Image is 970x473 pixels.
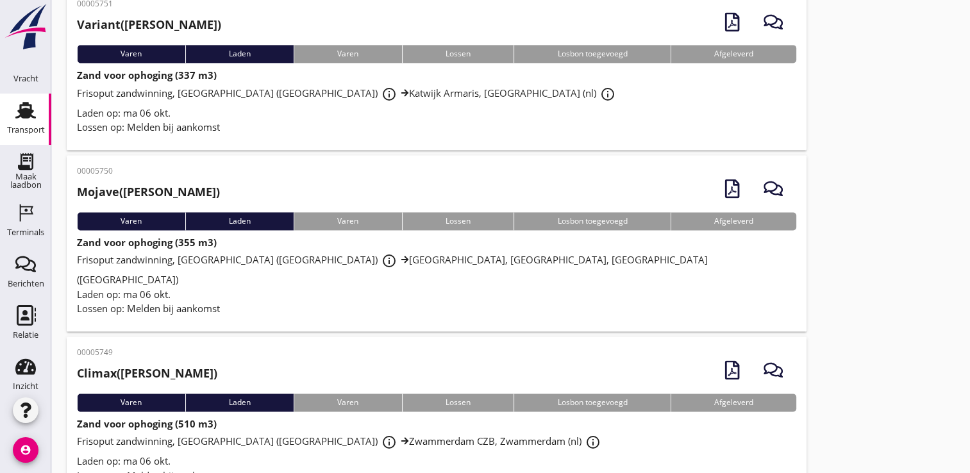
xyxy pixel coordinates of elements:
[294,45,402,63] div: Varen
[671,45,797,63] div: Afgeleverd
[77,454,171,467] span: Laden op: ma 06 okt.
[381,87,397,102] i: info_outline
[77,236,217,249] strong: Zand voor ophoging (355 m3)
[77,45,185,63] div: Varen
[77,417,217,430] strong: Zand voor ophoging (510 m3)
[77,365,117,381] strong: Climax
[77,165,220,177] p: 00005750
[77,288,171,301] span: Laden op: ma 06 okt.
[514,212,671,230] div: Losbon toegevoegd
[381,435,397,450] i: info_outline
[77,435,605,447] span: Frisoput zandwinning, [GEOGRAPHIC_DATA] ([GEOGRAPHIC_DATA]) Zwammerdam CZB, Zwammerdam (nl)
[8,279,44,288] div: Berichten
[13,382,38,390] div: Inzicht
[13,74,38,83] div: Vracht
[77,106,171,119] span: Laden op: ma 06 okt.
[402,45,514,63] div: Lossen
[585,435,601,450] i: info_outline
[77,16,221,33] h2: ([PERSON_NAME])
[13,437,38,463] i: account_circle
[13,331,38,339] div: Relatie
[294,394,402,411] div: Varen
[402,394,514,411] div: Lossen
[77,183,220,201] h2: ([PERSON_NAME])
[77,365,217,382] h2: ([PERSON_NAME])
[77,394,185,411] div: Varen
[294,212,402,230] div: Varen
[77,212,185,230] div: Varen
[67,155,807,331] a: 00005750Mojave([PERSON_NAME])VarenLadenVarenLossenLosbon toegevoegdAfgeleverdZand voor ophoging (...
[77,302,220,315] span: Lossen op: Melden bij aankomst
[402,212,514,230] div: Lossen
[514,394,671,411] div: Losbon toegevoegd
[77,253,708,286] span: Frisoput zandwinning, [GEOGRAPHIC_DATA] ([GEOGRAPHIC_DATA]) [GEOGRAPHIC_DATA], [GEOGRAPHIC_DATA],...
[77,184,119,199] strong: Mojave
[600,87,615,102] i: info_outline
[77,120,220,133] span: Lossen op: Melden bij aankomst
[185,212,294,230] div: Laden
[185,45,294,63] div: Laden
[7,228,44,236] div: Terminals
[381,253,397,269] i: info_outline
[77,17,121,32] strong: Variant
[185,394,294,411] div: Laden
[77,87,619,99] span: Frisoput zandwinning, [GEOGRAPHIC_DATA] ([GEOGRAPHIC_DATA]) Katwijk Armaris, [GEOGRAPHIC_DATA] (nl)
[77,69,217,81] strong: Zand voor ophoging (337 m3)
[514,45,671,63] div: Losbon toegevoegd
[671,212,797,230] div: Afgeleverd
[7,126,45,134] div: Transport
[3,3,49,51] img: logo-small.a267ee39.svg
[671,394,797,411] div: Afgeleverd
[77,347,217,358] p: 00005749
